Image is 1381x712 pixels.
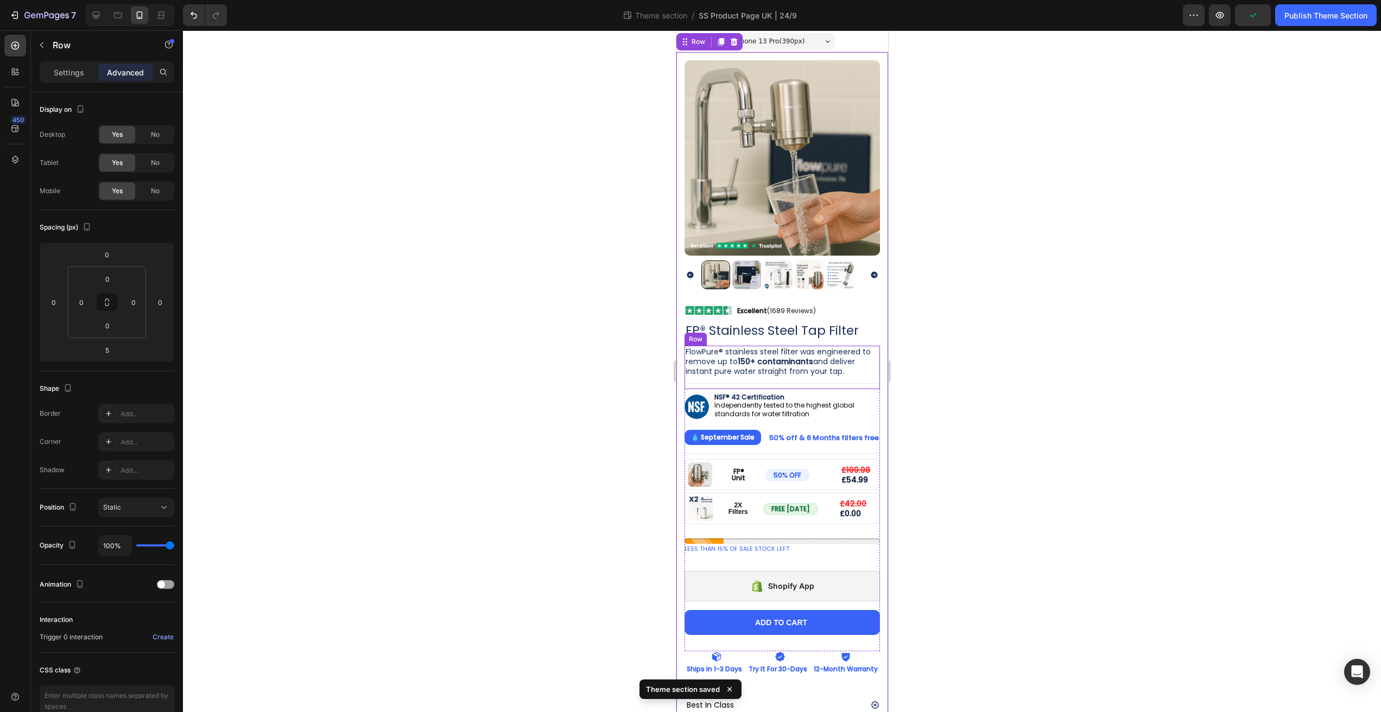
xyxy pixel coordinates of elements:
[98,498,174,517] button: Static
[40,465,65,475] div: Shadow
[40,632,103,642] span: Trigger 0 interaction
[40,437,61,447] div: Corner
[40,500,79,515] div: Position
[40,409,61,418] div: Border
[96,246,118,263] input: 0
[40,577,86,592] div: Animation
[112,158,123,168] span: Yes
[692,10,694,21] span: /
[121,437,172,447] div: Add...
[121,466,172,475] div: Add...
[121,409,172,419] div: Add...
[40,665,81,675] div: CSS class
[40,103,87,117] div: Display on
[153,632,174,642] div: Create
[53,39,145,52] p: Row
[125,294,142,310] input: 0px
[152,631,174,644] button: Create
[112,130,123,139] span: Yes
[71,9,76,22] p: 7
[73,294,90,310] input: 0px
[54,67,84,78] p: Settings
[97,271,118,287] input: 0px
[40,538,79,553] div: Opacity
[112,186,123,196] span: Yes
[633,10,689,21] span: Theme section
[40,158,59,168] div: Tablet
[10,116,26,124] div: 450
[1344,659,1370,685] div: Open Intercom Messenger
[646,684,720,695] p: Theme section saved
[676,30,888,712] iframe: Design area
[40,186,60,196] div: Mobile
[46,294,62,310] input: 0
[1275,4,1377,26] button: Publish Theme Section
[103,503,121,511] span: Static
[40,130,65,139] div: Desktop
[99,536,131,555] input: Auto
[4,4,81,26] button: 7
[151,158,160,168] span: No
[151,130,160,139] span: No
[40,382,74,396] div: Shape
[152,294,168,310] input: 0
[40,220,93,235] div: Spacing (px)
[699,10,797,21] span: SS Product Page UK | 24/9
[183,4,227,26] div: Undo/Redo
[97,317,118,334] input: 0px
[96,342,118,358] input: 5
[107,67,144,78] p: Advanced
[40,615,73,625] div: Interaction
[151,186,160,196] span: No
[1284,10,1367,21] div: Publish Theme Section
